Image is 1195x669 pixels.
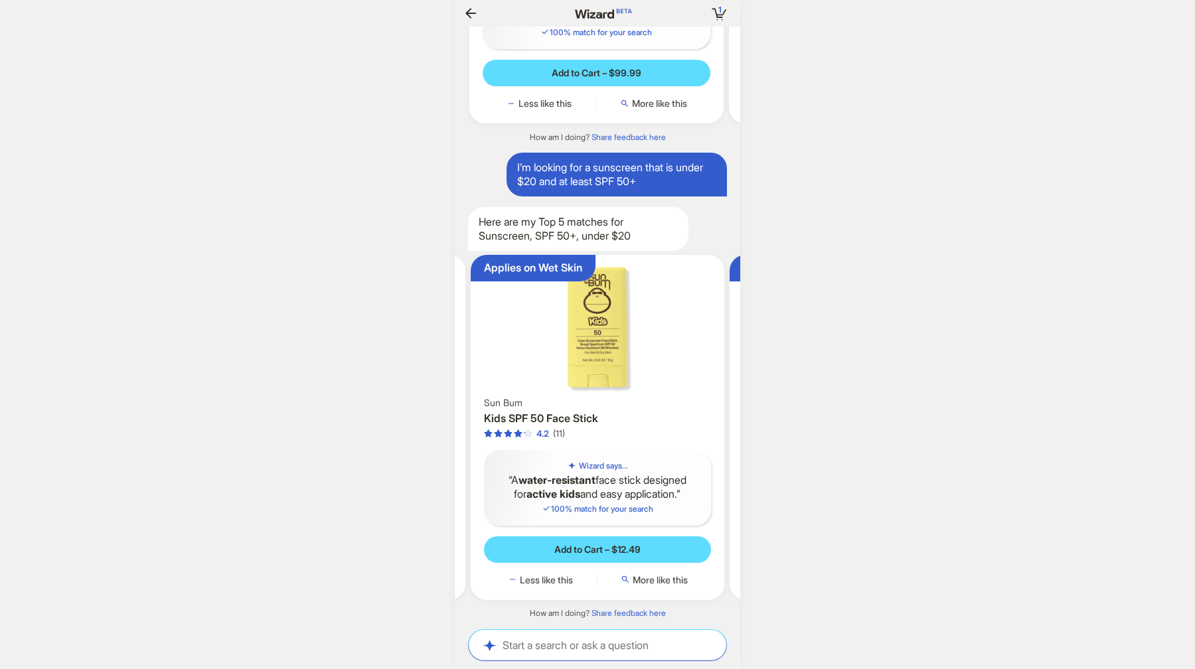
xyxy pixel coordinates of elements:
button: Add to Cart – $99.99 [483,60,710,86]
div: (11) [553,428,565,439]
b: active kids [526,487,580,500]
span: star [484,429,493,438]
div: Here are my Top 5 matches for Sunscreen, SPF 50+, under $20 [468,207,688,251]
div: How am I doing? [455,132,740,143]
button: Less like this [483,97,596,110]
span: 100 % match for your search [542,504,653,514]
div: Applies on Wet Skin [484,261,582,275]
div: How am I doing? [455,608,740,619]
span: star [494,429,503,438]
span: More like this [632,98,687,110]
span: star [524,429,532,438]
img: Kids SPF 50 Face Stick [476,260,720,394]
span: More like this [633,574,688,586]
button: More like this [597,573,711,587]
span: Sun Bum [484,397,522,409]
button: Less like this [484,573,597,587]
span: Less like this [520,574,573,586]
q: A face stick designed for and easy application. [495,473,701,501]
span: 1 [718,5,722,15]
h3: Kids SPF 50 Face Stick [484,411,712,425]
span: Add to Cart – $12.49 [554,544,641,556]
div: Applies on Wet SkinKids SPF 50 Face StickSun BumKids SPF 50 Face Stick4.2 out of 5 stars(11)Wizar... [471,255,725,600]
span: Add to Cart – $99.99 [552,67,641,79]
img: thinkbaby Mineral Sunscreen Lotion SPF 50 [735,260,979,394]
span: 100 % match for your search [540,27,652,37]
b: water-resistant [518,473,596,486]
span: Less like this [518,98,572,110]
a: Share feedback here [592,608,666,618]
h5: Wizard says... [579,461,628,471]
button: More like this [597,97,710,110]
div: 4.2 [536,428,549,439]
span: star [504,429,513,438]
a: Share feedback here [592,132,666,142]
button: Add to Cart – $12.49 [484,536,712,563]
span: star [514,429,522,438]
div: 4.2 out of 5 stars [484,428,549,439]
